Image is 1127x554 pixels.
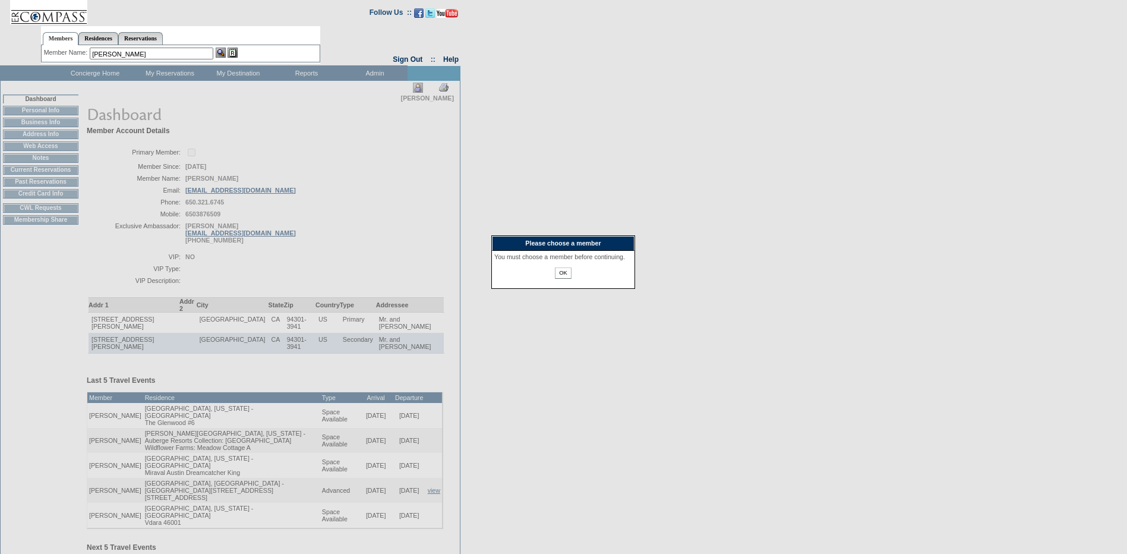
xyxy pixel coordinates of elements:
a: Members [43,32,79,45]
a: Follow us on Twitter [425,12,435,19]
img: Reservations [228,48,238,58]
a: Sign Out [393,55,422,64]
div: Please choose a member [492,236,634,251]
img: Become our fan on Facebook [414,8,424,18]
img: View [216,48,226,58]
a: Subscribe to our YouTube Channel [437,12,458,19]
div: You must choose a member before continuing. [494,253,632,260]
input: OK [555,267,571,279]
a: Help [443,55,459,64]
div: Member Name: [44,48,90,58]
span: :: [431,55,435,64]
img: Subscribe to our YouTube Channel [437,9,458,18]
img: Follow us on Twitter [425,8,435,18]
a: Reservations [118,32,163,45]
a: Residences [78,32,118,45]
a: Become our fan on Facebook [414,12,424,19]
td: Follow Us :: [370,7,412,21]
